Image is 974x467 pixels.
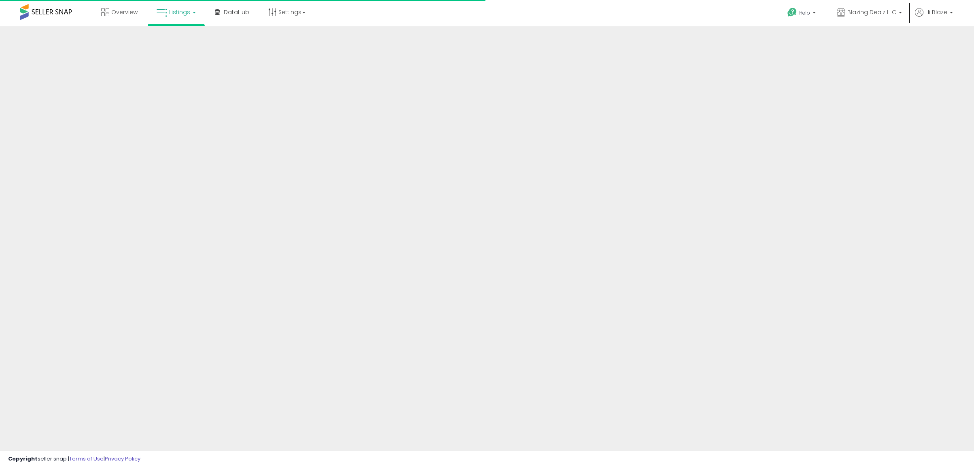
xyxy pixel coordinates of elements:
span: Hi Blaze [925,8,947,16]
span: DataHub [224,8,249,16]
a: Hi Blaze [915,8,953,26]
span: Help [799,9,810,16]
i: Get Help [787,7,797,17]
span: Overview [111,8,138,16]
a: Help [781,1,824,26]
span: Listings [169,8,190,16]
span: Blazing Dealz LLC [847,8,896,16]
